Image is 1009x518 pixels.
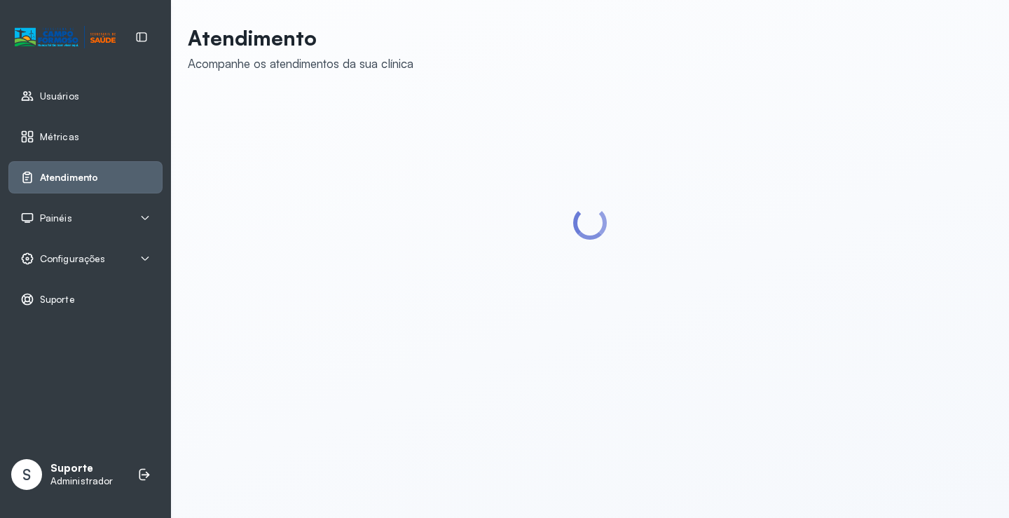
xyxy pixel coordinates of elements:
span: Painéis [40,212,72,224]
a: Atendimento [20,170,151,184]
span: Configurações [40,253,105,265]
p: Atendimento [188,25,413,50]
p: Suporte [50,462,113,475]
img: Logotipo do estabelecimento [15,26,116,49]
a: Usuários [20,89,151,103]
span: Métricas [40,131,79,143]
span: Atendimento [40,172,98,184]
div: Acompanhe os atendimentos da sua clínica [188,56,413,71]
a: Métricas [20,130,151,144]
p: Administrador [50,475,113,487]
span: Usuários [40,90,79,102]
span: Suporte [40,294,75,306]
